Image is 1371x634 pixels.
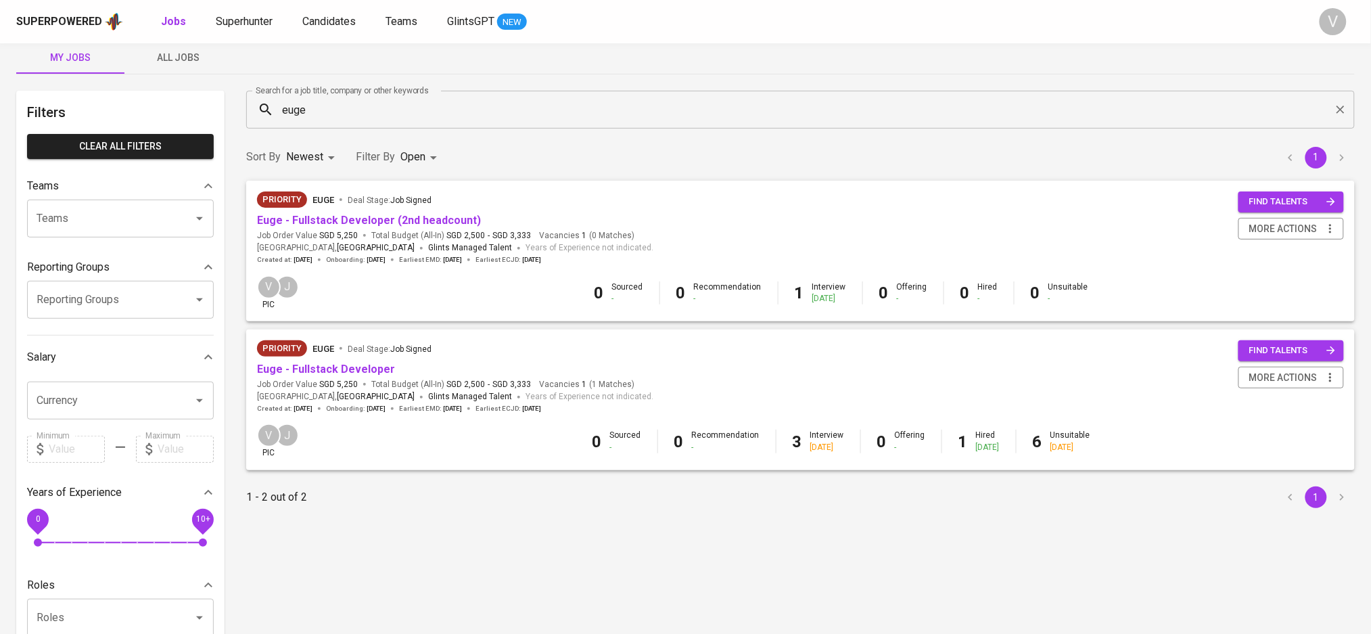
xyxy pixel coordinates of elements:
[492,230,531,242] span: SGD 3,333
[302,14,358,30] a: Candidates
[676,284,686,302] b: 0
[877,432,887,451] b: 0
[190,290,209,309] button: Open
[447,14,527,30] a: GlintsGPT NEW
[319,379,358,390] span: SGD 5,250
[49,436,105,463] input: Value
[1249,221,1318,237] span: more actions
[38,138,203,155] span: Clear All filters
[27,101,214,123] h6: Filters
[475,404,541,413] span: Earliest ECJD :
[257,191,307,208] div: New Job received from Demand Team
[190,608,209,627] button: Open
[1305,486,1327,508] button: page 1
[27,259,110,275] p: Reporting Groups
[895,430,925,453] div: Offering
[1249,343,1336,359] span: find talents
[1249,194,1336,210] span: find talents
[539,230,634,242] span: Vacancies ( 0 Matches )
[337,390,415,404] span: [GEOGRAPHIC_DATA]
[488,230,490,242] span: -
[161,14,189,30] a: Jobs
[812,281,846,304] div: Interview
[1050,430,1090,453] div: Unsuitable
[1238,218,1344,240] button: more actions
[326,255,386,265] span: Onboarding :
[133,49,225,66] span: All Jobs
[793,432,802,451] b: 3
[257,404,312,413] span: Created at :
[216,14,275,30] a: Superhunter
[399,255,462,265] span: Earliest EMD :
[16,14,102,30] div: Superpowered
[592,432,602,451] b: 0
[257,379,358,390] span: Job Order Value
[580,379,586,390] span: 1
[1320,8,1347,35] div: V
[257,340,307,357] div: New Job received from Demand Team
[522,404,541,413] span: [DATE]
[257,214,481,227] a: Euge - Fullstack Developer (2nd headcount)
[386,14,420,30] a: Teams
[595,284,604,302] b: 0
[400,145,442,170] div: Open
[1278,147,1355,168] nav: pagination navigation
[371,230,531,242] span: Total Budget (All-In)
[539,379,634,390] span: Vacancies ( 1 Matches )
[257,193,307,206] span: Priority
[976,442,1000,453] div: [DATE]
[443,255,462,265] span: [DATE]
[158,436,214,463] input: Value
[27,173,214,200] div: Teams
[612,293,643,304] div: -
[190,209,209,228] button: Open
[399,404,462,413] span: Earliest EMD :
[694,293,762,304] div: -
[488,379,490,390] span: -
[812,293,846,304] div: [DATE]
[257,230,358,242] span: Job Order Value
[27,178,59,194] p: Teams
[216,15,273,28] span: Superhunter
[337,242,415,255] span: [GEOGRAPHIC_DATA]
[348,196,432,205] span: Deal Stage :
[897,293,927,304] div: -
[526,242,653,255] span: Years of Experience not indicated.
[958,432,968,451] b: 1
[978,281,998,304] div: Hired
[257,424,281,459] div: pic
[1031,284,1040,302] b: 0
[195,514,210,524] span: 10+
[1305,147,1327,168] button: page 1
[674,432,684,451] b: 0
[371,379,531,390] span: Total Budget (All-In)
[27,479,214,506] div: Years of Experience
[612,281,643,304] div: Sourced
[312,195,334,205] span: euge
[286,145,340,170] div: Newest
[348,344,432,354] span: Deal Stage :
[522,255,541,265] span: [DATE]
[302,15,356,28] span: Candidates
[35,514,40,524] span: 0
[16,12,123,32] a: Superpoweredapp logo
[105,12,123,32] img: app logo
[161,15,186,28] b: Jobs
[400,150,425,163] span: Open
[1249,369,1318,386] span: more actions
[810,442,844,453] div: [DATE]
[447,15,494,28] span: GlintsGPT
[428,392,512,401] span: Glints Managed Talent
[795,284,804,302] b: 1
[27,349,56,365] p: Salary
[190,391,209,410] button: Open
[492,379,531,390] span: SGD 3,333
[257,275,281,311] div: pic
[24,49,116,66] span: My Jobs
[446,230,485,242] span: SGD 2,500
[27,344,214,371] div: Salary
[319,230,358,242] span: SGD 5,250
[475,255,541,265] span: Earliest ECJD :
[312,344,334,354] span: euge
[246,149,281,165] p: Sort By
